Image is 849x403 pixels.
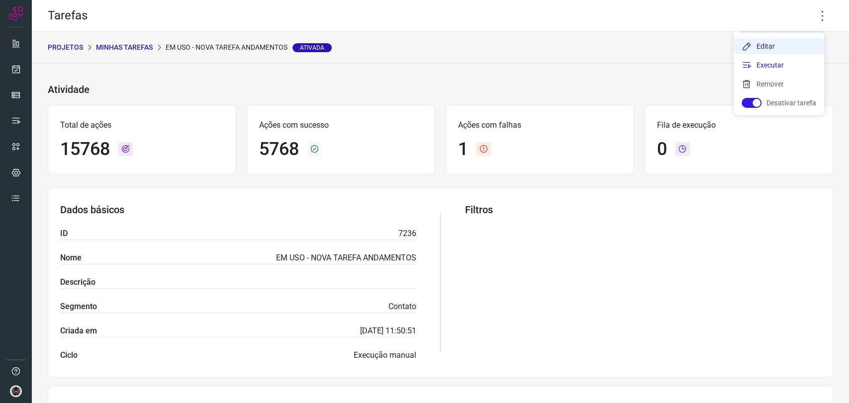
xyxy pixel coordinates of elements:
img: d44150f10045ac5288e451a80f22ca79.png [10,385,22,397]
p: Total de ações [60,119,224,131]
label: Criada em [60,325,97,337]
h2: Tarefas [48,8,88,23]
li: Desativar tarefa [734,95,824,111]
h1: 0 [657,139,667,160]
h3: Dados básicos [60,204,416,216]
p: Ações com sucesso [259,119,423,131]
h1: 5768 [259,139,299,160]
li: Executar [734,57,824,73]
label: Segmento [60,301,97,313]
p: [DATE] 11:50:51 [360,325,416,337]
h1: 1 [458,139,468,160]
p: Minhas Tarefas [96,42,153,53]
label: Descrição [60,276,95,288]
h3: Filtros [465,204,821,216]
p: 7236 [398,228,416,240]
p: Fila de execução [657,119,821,131]
label: ID [60,228,68,240]
p: Contato [388,301,416,313]
label: Ciclo [60,349,78,361]
li: Editar [734,38,824,54]
p: EM USO - NOVA TAREFA ANDAMENTOS [276,252,416,264]
p: Ações com falhas [458,119,622,131]
p: Execução manual [354,349,416,361]
h3: Atividade [48,83,90,95]
span: Ativada [292,43,332,52]
label: Nome [60,252,82,264]
h1: 15768 [60,139,110,160]
p: EM USO - NOVA TAREFA ANDAMENTOS [166,42,332,53]
p: PROJETOS [48,42,83,53]
li: Remover [734,76,824,92]
img: Logo [8,6,23,21]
